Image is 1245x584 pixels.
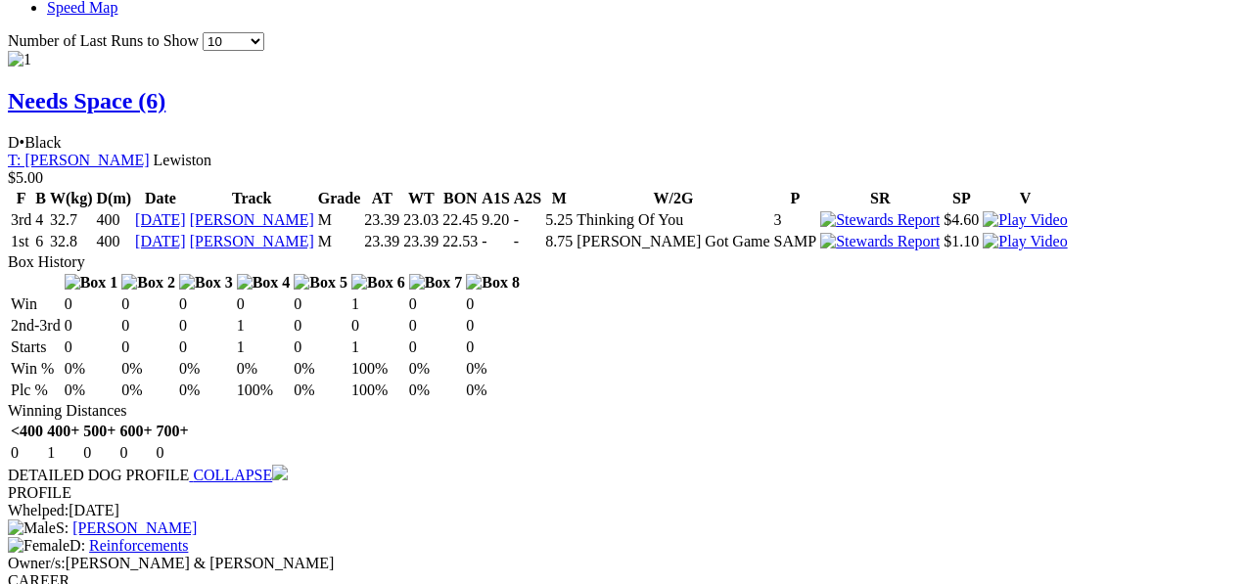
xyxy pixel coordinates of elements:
td: 0 [64,337,119,357]
td: 0 [120,316,176,336]
img: Box 3 [179,274,233,292]
th: W(kg) [49,189,94,208]
td: 23.39 [363,210,400,230]
td: 0 [120,294,176,314]
a: Needs Space (6) [8,88,165,113]
td: 0 [178,316,234,336]
td: 0% [465,359,521,379]
td: 0 [120,337,176,357]
div: [DATE] [8,502,1237,519]
td: 400 [96,210,133,230]
th: Date [134,189,187,208]
td: 0% [64,359,119,379]
span: Whelped: [8,502,69,518]
th: A2S [513,189,542,208]
td: 0% [236,359,292,379]
td: 0% [178,359,234,379]
div: [PERSON_NAME] & [PERSON_NAME] [8,555,1237,572]
td: 0 [293,337,348,357]
td: 4 [34,210,47,230]
td: 1 [236,316,292,336]
td: $4.60 [943,210,980,230]
td: 0 [10,443,44,463]
th: WT [402,189,439,208]
img: Box 1 [65,274,118,292]
td: 6 [34,232,47,251]
div: PROFILE [8,484,1237,502]
th: V [982,189,1068,208]
td: 0% [293,359,348,379]
td: 22.45 [441,210,479,230]
td: 0 [178,294,234,314]
td: 32.7 [49,210,94,230]
td: 0 [82,443,116,463]
th: <400 [10,422,44,441]
th: AT [363,189,400,208]
td: Win [10,294,62,314]
td: 23.39 [402,232,439,251]
td: 1 [236,337,292,357]
a: [DATE] [135,211,186,228]
td: M [317,210,362,230]
td: 0 [350,316,406,336]
td: 100% [350,359,406,379]
span: D Black [8,134,62,151]
td: 1st [10,232,32,251]
td: 0 [118,443,153,463]
th: D(m) [96,189,133,208]
span: COLLAPSE [193,467,272,483]
th: Track [189,189,315,208]
td: 0 [465,337,521,357]
div: Box History [8,253,1237,271]
td: SAMP [773,232,818,251]
td: 22.53 [441,232,479,251]
td: 9.20 [481,210,510,230]
th: B [34,189,47,208]
td: 8.75 [544,232,574,251]
td: 0% [408,381,464,400]
td: 5.25 [544,210,574,230]
th: 600+ [118,422,153,441]
img: Box 5 [294,274,347,292]
th: Grade [317,189,362,208]
td: Thinking Of You [576,210,770,230]
span: Number of Last Runs to Show [8,32,199,49]
img: Stewards Report [820,233,940,250]
img: Box 8 [466,274,520,292]
a: [DATE] [135,233,186,249]
th: M [544,189,574,208]
span: D: [8,537,85,554]
a: View replay [983,233,1067,249]
th: SP [943,189,980,208]
td: Plc % [10,381,62,400]
th: W/2G [576,189,770,208]
img: Male [8,519,56,537]
th: BON [441,189,479,208]
img: Box 6 [351,274,405,292]
td: 0 [236,294,292,314]
img: Play Video [983,211,1067,229]
td: 0 [64,316,119,336]
td: 0% [120,381,176,400]
a: T: [PERSON_NAME] [8,152,150,168]
td: - [481,232,510,251]
td: 0 [408,337,464,357]
img: chevron-down.svg [272,465,288,480]
td: 1 [350,337,406,357]
td: 100% [236,381,292,400]
td: $1.10 [943,232,980,251]
th: 500+ [82,422,116,441]
td: 0 [156,443,190,463]
img: Box 4 [237,274,291,292]
td: 0 [293,316,348,336]
a: COLLAPSE [189,467,288,483]
th: F [10,189,32,208]
td: 1 [350,294,406,314]
td: - [513,232,542,251]
td: 0% [120,359,176,379]
td: 0 [465,316,521,336]
td: Win % [10,359,62,379]
td: 0 [465,294,521,314]
td: 0% [293,381,348,400]
td: 0% [408,359,464,379]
